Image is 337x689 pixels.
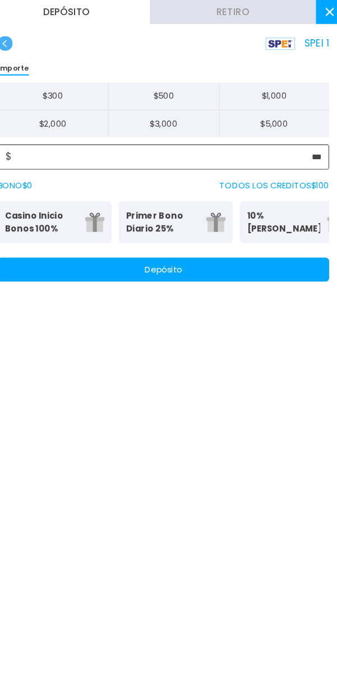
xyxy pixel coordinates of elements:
img: gift [209,199,227,217]
button: Depósito [13,241,324,263]
p: TODOS LOS CREDITOS $ 100 [221,168,324,179]
button: $1,000 [220,77,324,103]
button: $300 [13,77,117,103]
button: $2,000 [13,103,117,128]
p: Casino Inicio Bonos 100% [20,196,89,220]
button: $3,000 [117,103,220,128]
p: Primer Bono Diario 25% [133,196,202,220]
button: $5,000 [220,103,324,128]
button: $500 [117,77,220,103]
img: gift [95,199,113,217]
p: 10% [PERSON_NAME] [247,196,315,220]
button: Casino Inicio Bonos 100% [13,188,120,228]
label: BONO $ 0 [13,168,46,179]
p: Importe [13,58,43,71]
img: Platform Logo [264,35,292,47]
p: SPEI 1 [264,34,324,48]
span: $ [21,140,26,154]
button: Primer Bono Diario 25% [127,188,233,228]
